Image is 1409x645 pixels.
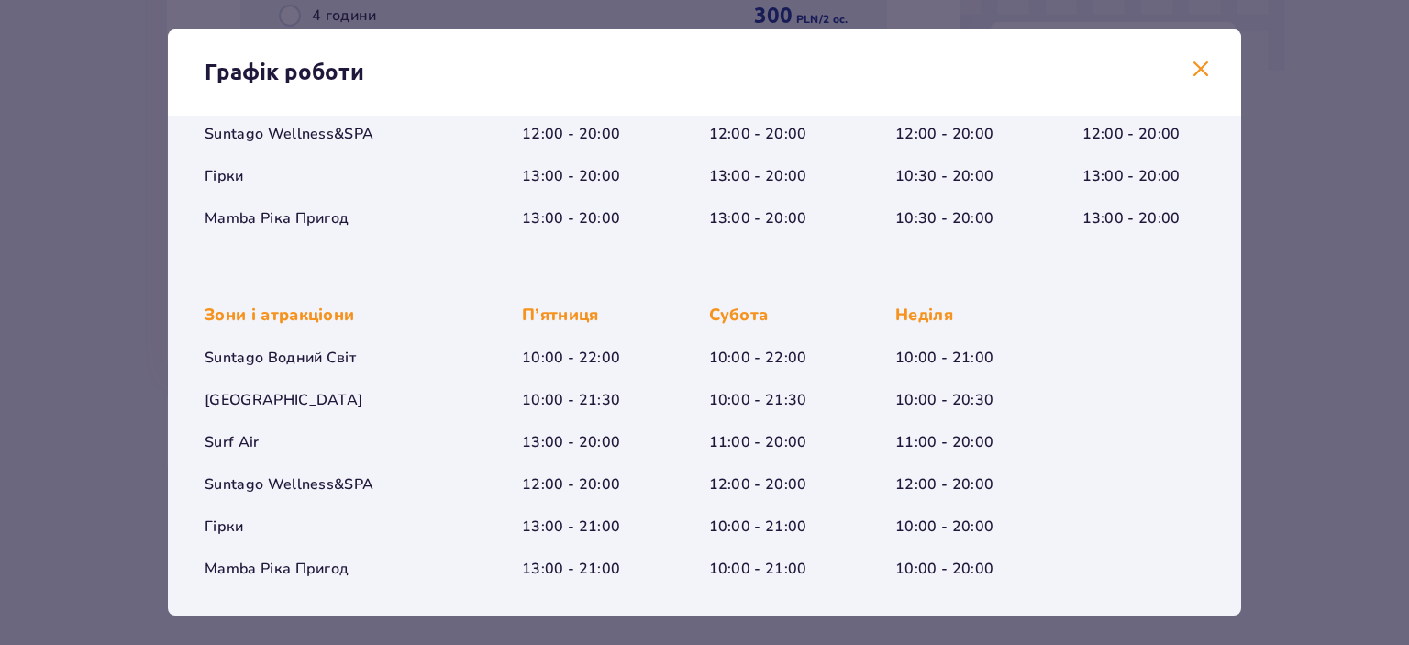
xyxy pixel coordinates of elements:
p: Suntago Водний Світ [205,348,356,368]
p: 13:00 - 20:00 [522,432,620,452]
p: 10:00 - 21:00 [709,559,807,579]
p: 11:00 - 20:00 [709,432,807,452]
p: 12:00 - 20:00 [709,474,807,495]
p: 12:00 - 20:00 [709,124,807,144]
p: 13:00 - 20:00 [522,208,620,228]
p: Гірки [205,166,244,186]
p: 11:00 - 20:00 [895,432,993,452]
p: Surf Air [205,432,260,452]
p: 10:00 - 22:00 [522,348,620,368]
p: Suntago Wellness&SPA [205,474,373,495]
p: 12:00 - 20:00 [1082,124,1181,144]
p: Графік роботи [205,59,364,86]
p: Mamba Ріка Пригод [205,208,349,228]
p: 10:00 - 22:00 [709,348,807,368]
p: 13:00 - 20:00 [709,166,807,186]
p: 13:00 - 20:00 [522,166,620,186]
p: Неділя [895,304,953,326]
p: Зони і атракціони [205,304,354,326]
p: 10:00 - 20:00 [895,517,993,537]
p: 12:00 - 20:00 [895,124,993,144]
p: 13:00 - 20:00 [1082,208,1181,228]
p: Субота [709,304,769,326]
p: 10:00 - 20:30 [895,390,993,410]
p: 13:00 - 20:00 [1082,166,1181,186]
p: 13:00 - 20:00 [709,208,807,228]
p: 12:00 - 20:00 [895,474,993,495]
p: 10:00 - 21:00 [709,517,807,537]
p: 10:30 - 20:00 [895,208,993,228]
p: 12:00 - 20:00 [522,124,620,144]
p: Mamba Ріка Пригод [205,559,349,579]
p: 12:00 - 20:00 [522,474,620,495]
p: Гірки [205,517,244,537]
p: [GEOGRAPHIC_DATA] [205,390,362,410]
p: 13:00 - 21:00 [522,517,620,537]
p: 10:30 - 20:00 [895,166,993,186]
p: 10:00 - 21:30 [709,390,807,410]
p: Suntago Wellness&SPA [205,124,373,144]
p: 13:00 - 21:00 [522,559,620,579]
p: 10:00 - 21:00 [895,348,993,368]
p: 10:00 - 20:00 [895,559,993,579]
p: 10:00 - 21:30 [522,390,620,410]
p: П’ятниця [522,304,599,326]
